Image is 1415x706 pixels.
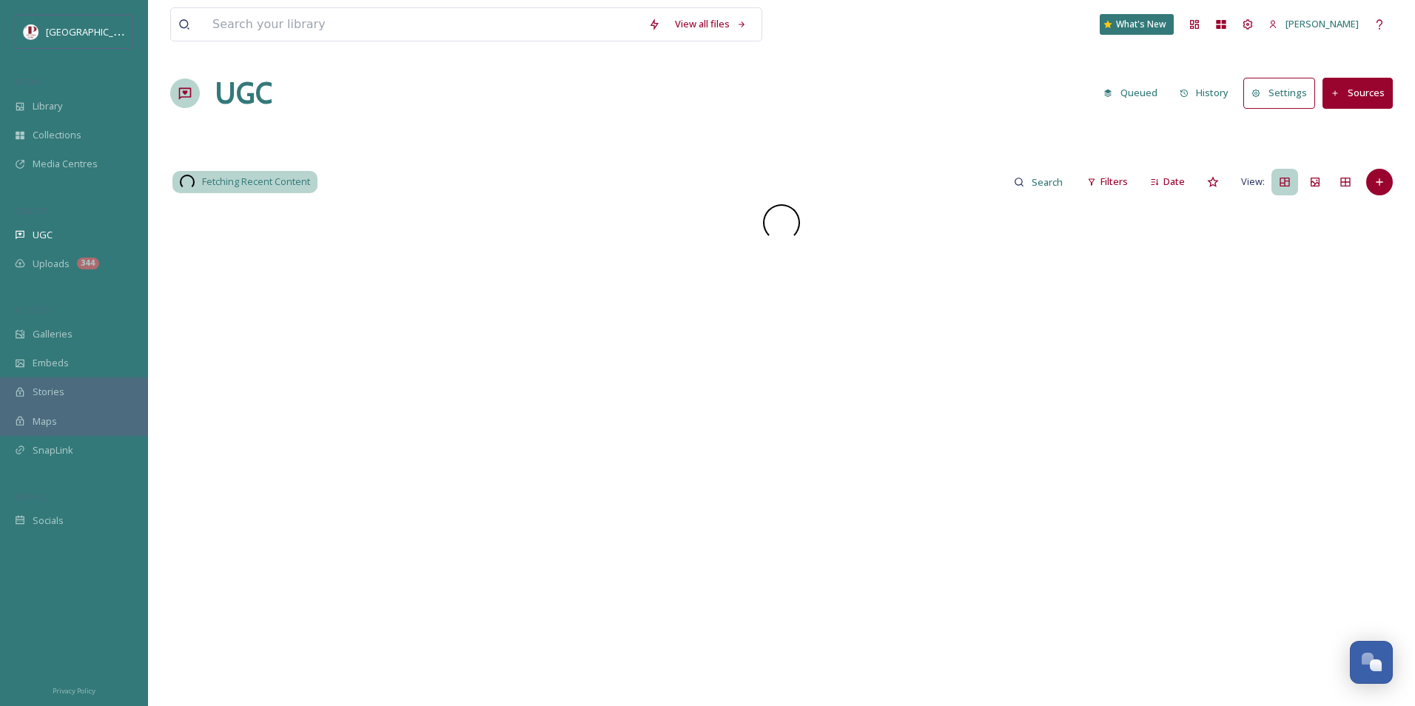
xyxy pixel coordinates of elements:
[33,128,81,142] span: Collections
[1322,78,1393,108] button: Sources
[205,8,641,41] input: Search your library
[33,414,57,428] span: Maps
[1096,78,1172,107] a: Queued
[1261,10,1366,38] a: [PERSON_NAME]
[33,327,73,341] span: Galleries
[1285,17,1359,30] span: [PERSON_NAME]
[1243,78,1315,108] button: Settings
[53,681,95,699] a: Privacy Policy
[1100,14,1174,35] a: What's New
[15,304,49,315] span: WIDGETS
[33,257,70,271] span: Uploads
[1100,175,1128,189] span: Filters
[46,24,140,38] span: [GEOGRAPHIC_DATA]
[202,175,310,189] span: Fetching Recent Content
[1096,78,1165,107] button: Queued
[33,385,64,399] span: Stories
[1172,78,1244,107] a: History
[53,686,95,696] span: Privacy Policy
[33,443,73,457] span: SnapLink
[33,228,53,242] span: UGC
[24,24,38,39] img: download%20(5).png
[215,71,272,115] a: UGC
[77,258,99,269] div: 344
[15,491,44,502] span: SOCIALS
[1024,167,1072,197] input: Search
[15,205,47,216] span: COLLECT
[1172,78,1237,107] button: History
[668,10,754,38] a: View all files
[33,514,64,528] span: Socials
[15,76,41,87] span: MEDIA
[1350,641,1393,684] button: Open Chat
[33,356,69,370] span: Embeds
[1243,78,1322,108] a: Settings
[1163,175,1185,189] span: Date
[33,157,98,171] span: Media Centres
[1241,175,1265,189] span: View:
[33,99,62,113] span: Library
